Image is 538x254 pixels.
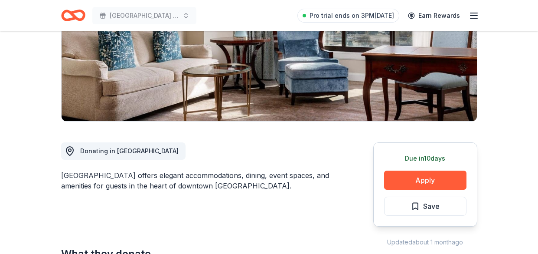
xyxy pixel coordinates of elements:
[80,147,179,155] span: Donating in [GEOGRAPHIC_DATA]
[110,10,179,21] span: [GEOGRAPHIC_DATA] fun run fundraiser
[384,171,466,190] button: Apply
[423,201,440,212] span: Save
[61,5,85,26] a: Home
[310,10,394,21] span: Pro trial ends on 3PM[DATE]
[384,197,466,216] button: Save
[384,153,466,164] div: Due in 10 days
[92,7,196,24] button: [GEOGRAPHIC_DATA] fun run fundraiser
[403,8,465,23] a: Earn Rewards
[373,237,477,247] div: Updated about 1 month ago
[297,9,399,23] a: Pro trial ends on 3PM[DATE]
[61,170,332,191] div: [GEOGRAPHIC_DATA] offers elegant accommodations, dining, event spaces, and amenities for guests i...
